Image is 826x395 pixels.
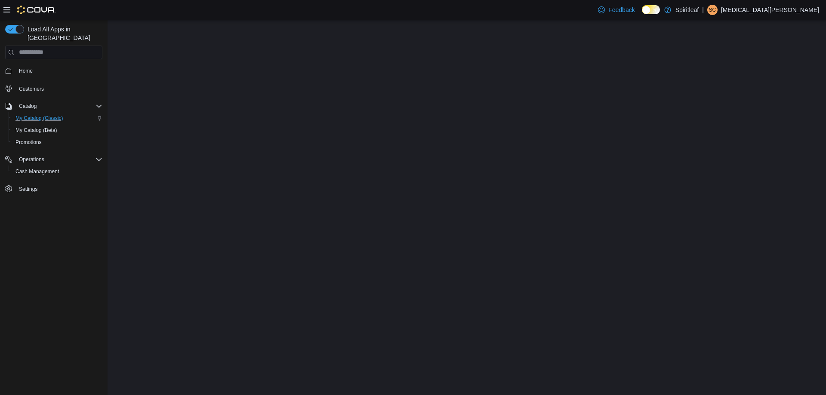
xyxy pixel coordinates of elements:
span: Customers [15,83,102,94]
input: Dark Mode [642,5,660,14]
span: Cash Management [12,166,102,177]
span: Promotions [15,139,42,146]
button: Catalog [2,100,106,112]
button: Operations [15,154,48,165]
button: Cash Management [9,165,106,178]
span: Operations [19,156,44,163]
p: [MEDICAL_DATA][PERSON_NAME] [721,5,819,15]
span: Load All Apps in [GEOGRAPHIC_DATA] [24,25,102,42]
span: Catalog [19,103,37,110]
span: My Catalog (Classic) [12,113,102,123]
a: Customers [15,84,47,94]
button: My Catalog (Beta) [9,124,106,136]
a: Home [15,66,36,76]
span: Home [15,65,102,76]
a: My Catalog (Beta) [12,125,61,135]
span: My Catalog (Classic) [15,115,63,122]
div: Senna C [707,5,718,15]
button: Operations [2,153,106,165]
span: Operations [15,154,102,165]
button: Catalog [15,101,40,111]
img: Cova [17,6,55,14]
span: Home [19,67,33,74]
span: Settings [15,184,102,194]
a: Settings [15,184,41,194]
span: Catalog [15,101,102,111]
a: Cash Management [12,166,62,177]
span: My Catalog (Beta) [15,127,57,134]
a: My Catalog (Classic) [12,113,67,123]
span: My Catalog (Beta) [12,125,102,135]
span: Settings [19,186,37,193]
a: Promotions [12,137,45,147]
p: | [702,5,704,15]
span: Cash Management [15,168,59,175]
button: My Catalog (Classic) [9,112,106,124]
span: Customers [19,86,44,92]
a: Feedback [595,1,638,18]
span: Feedback [608,6,635,14]
button: Promotions [9,136,106,148]
button: Customers [2,82,106,95]
nav: Complex example [5,61,102,217]
p: Spiritleaf [675,5,699,15]
span: Promotions [12,137,102,147]
button: Home [2,64,106,77]
span: SC [709,5,716,15]
button: Settings [2,183,106,195]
